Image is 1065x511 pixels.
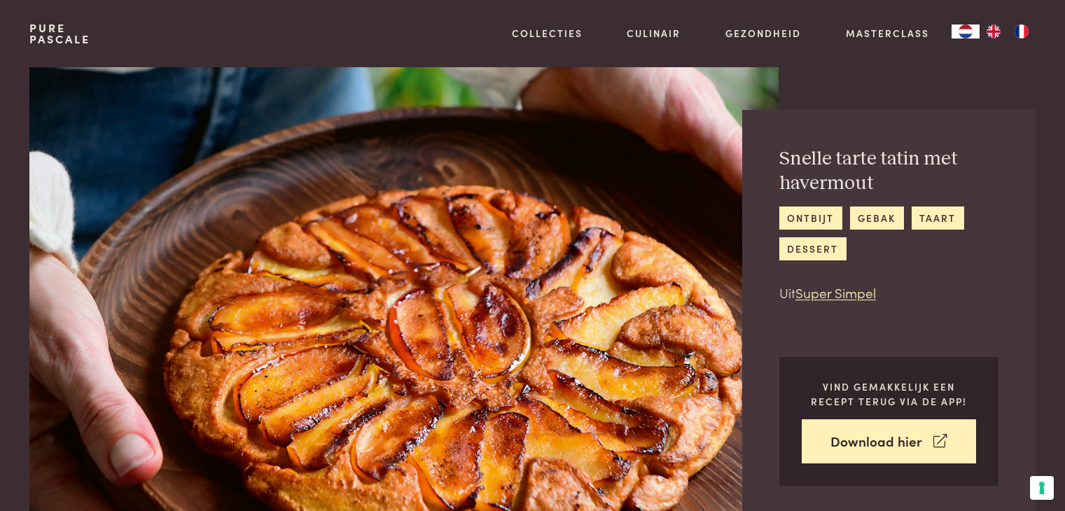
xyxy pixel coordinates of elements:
a: Collecties [512,26,583,41]
a: FR [1008,24,1036,38]
a: Masterclass [846,26,929,41]
h2: Snelle tarte tatin met havermout [779,147,998,195]
a: PurePascale [29,22,90,45]
a: dessert [779,237,847,260]
button: Uw voorkeuren voor toestemming voor trackingtechnologieën [1030,476,1054,500]
p: Uit [779,283,998,303]
a: Super Simpel [795,283,876,302]
a: EN [980,24,1008,38]
a: Gezondheid [725,26,801,41]
p: Vind gemakkelijk een recept terug via de app! [802,379,976,408]
a: Download hier [802,419,976,463]
a: ontbijt [779,206,842,230]
ul: Language list [980,24,1036,38]
a: taart [912,206,964,230]
div: Language [952,24,980,38]
aside: Language selected: Nederlands [952,24,1036,38]
a: Culinair [627,26,681,41]
a: gebak [850,206,904,230]
a: NL [952,24,980,38]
